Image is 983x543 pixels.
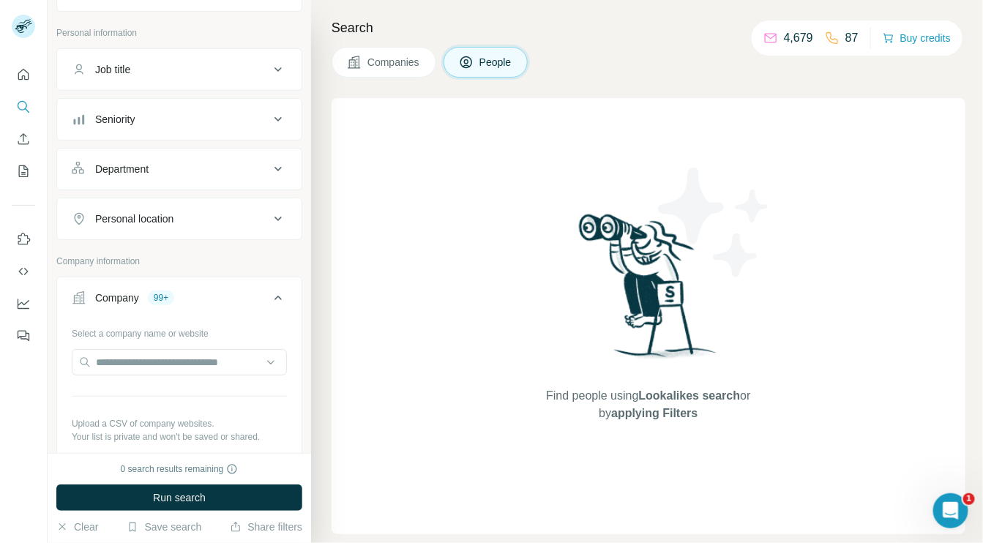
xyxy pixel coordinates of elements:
[784,29,813,47] p: 4,679
[12,291,35,317] button: Dashboard
[72,321,287,340] div: Select a company name or website
[12,226,35,252] button: Use Surfe on LinkedIn
[57,151,302,187] button: Department
[57,102,302,137] button: Seniority
[611,407,698,419] span: applying Filters
[230,520,302,534] button: Share filters
[649,157,780,288] img: Surfe Illustration - Stars
[933,493,968,528] iframe: Intercom live chat
[639,389,741,402] span: Lookalikes search
[332,18,965,38] h4: Search
[883,28,951,48] button: Buy credits
[57,280,302,321] button: Company99+
[479,55,513,70] span: People
[127,520,201,534] button: Save search
[56,255,302,268] p: Company information
[12,94,35,120] button: Search
[72,417,287,430] p: Upload a CSV of company websites.
[531,387,766,422] span: Find people using or by
[57,201,302,236] button: Personal location
[572,210,725,373] img: Surfe Illustration - Woman searching with binoculars
[12,323,35,349] button: Feedback
[56,520,98,534] button: Clear
[72,430,287,443] p: Your list is private and won't be saved or shared.
[367,55,421,70] span: Companies
[153,490,206,505] span: Run search
[12,126,35,152] button: Enrich CSV
[56,484,302,511] button: Run search
[845,29,859,47] p: 87
[95,162,149,176] div: Department
[95,112,135,127] div: Seniority
[95,62,130,77] div: Job title
[121,463,239,476] div: 0 search results remaining
[56,26,302,40] p: Personal information
[148,291,174,304] div: 99+
[12,61,35,88] button: Quick start
[95,291,139,305] div: Company
[12,258,35,285] button: Use Surfe API
[963,493,975,505] span: 1
[12,158,35,184] button: My lists
[57,52,302,87] button: Job title
[95,211,173,226] div: Personal location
